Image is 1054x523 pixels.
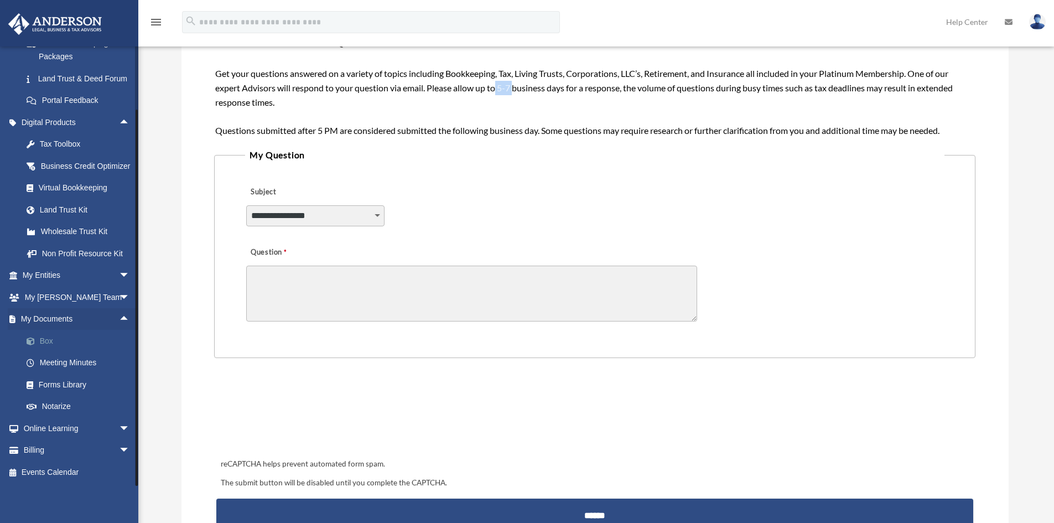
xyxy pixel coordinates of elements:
a: Online Learningarrow_drop_down [8,417,147,439]
i: search [185,15,197,27]
a: My [PERSON_NAME] Teamarrow_drop_down [8,286,147,308]
div: Wholesale Trust Kit [39,225,133,239]
a: Non Profit Resource Kit [15,242,147,265]
a: Meeting Minutes [15,352,147,374]
a: Digital Productsarrow_drop_up [8,111,147,133]
a: Events Calendar [8,461,147,483]
div: Virtual Bookkeeping [39,181,133,195]
div: Non Profit Resource Kit [39,247,133,261]
div: Land Trust Kit [39,203,133,217]
div: reCAPTCHA helps prevent automated form spam. [216,458,973,471]
iframe: reCAPTCHA [217,392,386,436]
span: arrow_drop_down [119,286,141,309]
div: The submit button will be disabled until you complete the CAPTCHA. [216,477,973,490]
label: Subject [246,185,351,200]
legend: My Question [245,147,944,163]
a: Box [15,330,147,352]
span: arrow_drop_up [119,111,141,134]
a: Portal Feedback [15,90,147,112]
a: Tax Toolbox [15,133,147,156]
div: Tax Toolbox [39,137,133,151]
a: My Documentsarrow_drop_up [8,308,147,330]
a: Land Trust Kit [15,199,147,221]
a: Land Trust & Deed Forum [15,68,147,90]
a: Tax & Bookkeeping Packages [15,32,147,68]
span: arrow_drop_down [119,439,141,462]
i: menu [149,15,163,29]
a: Virtual Bookkeeping [15,177,147,199]
span: arrow_drop_down [119,417,141,440]
a: Business Credit Optimizer [15,155,147,177]
a: menu [149,19,163,29]
a: Forms Library [15,374,147,396]
a: Billingarrow_drop_down [8,439,147,462]
div: Business Credit Optimizer [39,159,133,173]
label: Question [246,245,332,261]
a: Notarize [15,396,147,418]
img: Anderson Advisors Platinum Portal [5,13,105,35]
a: Wholesale Trust Kit [15,221,147,243]
img: User Pic [1029,14,1046,30]
a: My Entitiesarrow_drop_down [8,265,147,287]
span: arrow_drop_down [119,265,141,287]
span: arrow_drop_up [119,308,141,331]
